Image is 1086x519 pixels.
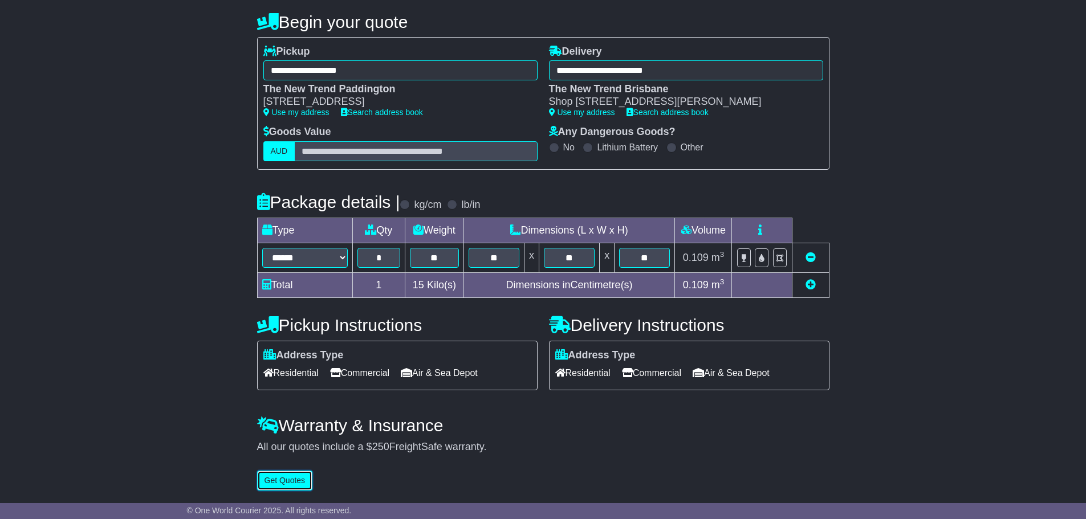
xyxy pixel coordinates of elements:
[257,13,829,31] h4: Begin your quote
[372,441,389,452] span: 250
[627,108,709,117] a: Search address book
[405,218,464,243] td: Weight
[524,243,539,272] td: x
[549,46,602,58] label: Delivery
[711,279,725,291] span: m
[720,277,725,286] sup: 3
[563,142,575,153] label: No
[681,142,703,153] label: Other
[263,141,295,161] label: AUD
[405,272,464,297] td: Kilo(s)
[263,349,344,362] label: Address Type
[806,279,816,291] a: Add new item
[711,252,725,263] span: m
[549,126,676,138] label: Any Dangerous Goods?
[597,142,658,153] label: Lithium Battery
[263,108,330,117] a: Use my address
[257,218,352,243] td: Type
[263,83,526,96] div: The New Trend Paddington
[555,349,636,362] label: Address Type
[257,471,313,491] button: Get Quotes
[683,252,709,263] span: 0.109
[263,96,526,108] div: [STREET_ADDRESS]
[461,199,480,211] label: lb/in
[257,316,538,334] h4: Pickup Instructions
[463,272,675,297] td: Dimensions in Centimetre(s)
[806,252,816,263] a: Remove this item
[263,126,331,138] label: Goods Value
[263,364,319,382] span: Residential
[352,218,405,243] td: Qty
[257,441,829,453] div: All our quotes include a $ FreightSafe warranty.
[187,506,352,515] span: © One World Courier 2025. All rights reserved.
[549,96,812,108] div: Shop [STREET_ADDRESS][PERSON_NAME]
[257,193,400,211] h4: Package details |
[352,272,405,297] td: 1
[720,250,725,259] sup: 3
[401,364,478,382] span: Air & Sea Depot
[413,279,424,291] span: 15
[549,83,812,96] div: The New Trend Brisbane
[600,243,615,272] td: x
[683,279,709,291] span: 0.109
[693,364,770,382] span: Air & Sea Depot
[549,108,615,117] a: Use my address
[555,364,611,382] span: Residential
[330,364,389,382] span: Commercial
[549,316,829,334] h4: Delivery Instructions
[622,364,681,382] span: Commercial
[414,199,441,211] label: kg/cm
[257,416,829,435] h4: Warranty & Insurance
[675,218,732,243] td: Volume
[263,46,310,58] label: Pickup
[257,272,352,297] td: Total
[341,108,423,117] a: Search address book
[463,218,675,243] td: Dimensions (L x W x H)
